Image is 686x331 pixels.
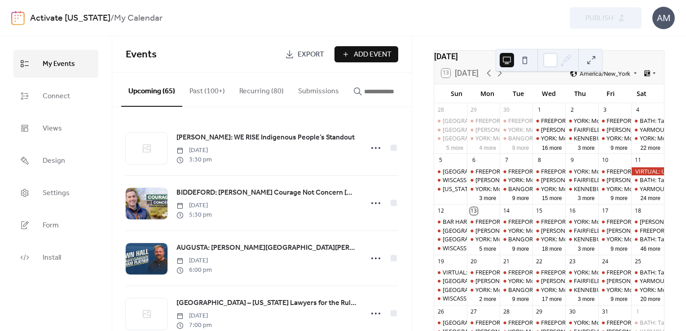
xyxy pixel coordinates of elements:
[532,134,565,142] div: YORK: Morning Resistance at Town Center
[13,82,98,110] a: Connect
[565,235,598,243] div: KENNEBUNK: Stand Out
[508,117,655,125] div: FREEPORT: VISIBILITY FREEPORT Stand for Democracy!
[126,45,157,65] span: Events
[607,294,631,303] button: 9 more
[470,257,478,265] div: 20
[541,218,642,226] div: FREEPORT: Visibility Brigade Standout
[443,134,598,142] div: [GEOGRAPHIC_DATA]: Support Palestine Weekly Standout
[43,186,70,200] span: Settings
[503,84,534,103] div: Tue
[467,235,500,243] div: YORK: Morning Resistance at Town Center
[607,244,631,253] button: 9 more
[43,154,65,168] span: Design
[470,207,478,215] div: 13
[475,244,500,253] button: 5 more
[176,243,357,253] span: AUGUSTA: [PERSON_NAME][GEOGRAPHIC_DATA][PERSON_NAME] at Cushnoc Brewing Co
[598,126,631,134] div: WELLS: NO I.C.E in Wells
[121,73,182,107] button: Upcoming (65)
[536,308,543,316] div: 29
[443,226,598,235] div: [GEOGRAPHIC_DATA]: Support Palestine Weekly Standout
[532,277,565,285] div: WELLS: NO I.C.E in Wells
[565,218,598,226] div: YORK: Morning Resistance at Town Center
[508,235,600,243] div: BANGOR: Weekly peaceful protest
[565,185,598,193] div: KENNEBUNK: Stand Out
[538,294,565,303] button: 17 more
[574,193,598,202] button: 3 more
[532,218,565,226] div: FREEPORT: Visibility Brigade Standout
[475,318,630,327] div: FREEPORT: AM and PM Rush Hour Brigade. Click for times!
[541,117,642,125] div: FREEPORT: Visibility Brigade Standout
[434,268,467,276] div: VIRTUAL: Immigration, Justice and Resistance Lab
[434,235,467,243] div: PORTLAND: Organize - Resistance Singers!
[601,308,609,316] div: 31
[574,126,644,134] div: FAIRFIELD: Stop The Coup
[541,286,677,294] div: YORK: Morning Resistance at [GEOGRAPHIC_DATA]
[509,294,533,303] button: 9 more
[565,318,598,327] div: YORK: Morning Resistance at Town Center
[475,126,598,134] div: [PERSON_NAME]: NO I.C.E in [PERSON_NAME]
[598,117,631,125] div: FREEPORT: AM and PM Rush Hour Brigade. Click for times!
[631,134,664,142] div: YORK: Morning Resistance at Town Center
[538,193,565,202] button: 15 more
[443,126,653,134] div: [GEOGRAPHIC_DATA]: Canvass with [US_STATE] Dems in [GEOGRAPHIC_DATA]
[634,106,642,113] div: 4
[475,294,500,303] button: 2 more
[601,157,609,164] div: 10
[541,176,664,184] div: [PERSON_NAME]: NO I.C.E in [PERSON_NAME]
[475,235,612,243] div: YORK: Morning Resistance at [GEOGRAPHIC_DATA]
[534,84,565,103] div: Wed
[467,286,500,294] div: YORK: Morning Resistance at Town Center
[532,117,565,125] div: FREEPORT: Visibility Brigade Standout
[574,286,639,294] div: KENNEBUNK: Stand Out
[437,207,444,215] div: 12
[13,211,98,239] a: Form
[568,257,576,265] div: 23
[434,51,664,62] div: [DATE]
[176,242,357,254] a: AUGUSTA: [PERSON_NAME][GEOGRAPHIC_DATA][PERSON_NAME] at Cushnoc Brewing Co
[443,244,620,252] div: WISCASSET: Community Stand Up - Being a Good Human Matters!
[434,286,467,294] div: WESTBROOK: LGBTQ+ ACOUSTIC JAM & POTLUCK
[631,277,664,285] div: YARMOUTH: Saturday Weekly Rally - Resist Hate - Support Democracy
[601,106,609,113] div: 3
[434,126,467,134] div: PORTLAND: Canvass with Maine Dems in Portland
[114,10,163,27] b: My Calendar
[470,157,478,164] div: 6
[500,126,532,134] div: YORK: Morning Resistance at Town Center
[536,157,543,164] div: 8
[634,257,642,265] div: 25
[508,268,655,276] div: FREEPORT: VISIBILITY FREEPORT Stand for Democracy!
[508,286,600,294] div: BANGOR: Weekly peaceful protest
[434,226,467,235] div: BELFAST: Support Palestine Weekly Standout
[298,49,324,60] span: Export
[541,167,642,175] div: FREEPORT: Visibility Brigade Standout
[631,235,664,243] div: BATH: Tabling at the Bath Farmers Market
[13,50,98,78] a: My Events
[13,147,98,174] a: Design
[598,176,631,184] div: WELLS: NO I.C.E in Wells
[500,117,532,125] div: FREEPORT: VISIBILITY FREEPORT Stand for Democracy!
[568,207,576,215] div: 16
[500,218,532,226] div: FREEPORT: VISIBILITY FREEPORT Stand for Democracy!
[500,185,532,193] div: BANGOR: Weekly peaceful protest
[637,143,664,152] button: 22 more
[43,89,70,104] span: Connect
[470,308,478,316] div: 27
[176,187,357,198] span: BIDDEFORD: [PERSON_NAME] Courage Not Concern [GEOGRAPHIC_DATA]
[598,318,631,327] div: FREEPORT: AM and PM Rush Hour Brigade. Click for times!
[564,84,595,103] div: Thu
[631,286,664,294] div: YORK: Morning Resistance at Town Center
[541,268,642,276] div: FREEPORT: Visibility Brigade Standout
[475,218,630,226] div: FREEPORT: AM and PM Rush Hour Brigade. Click for times!
[434,244,467,252] div: WISCASSET: Community Stand Up - Being a Good Human Matters!
[503,106,510,113] div: 30
[568,308,576,316] div: 30
[565,277,598,285] div: FAIRFIELD: Stop The Coup
[500,286,532,294] div: BANGOR: Weekly peaceful protest
[565,126,598,134] div: FAIRFIELD: Stop The Coup
[13,114,98,142] a: Views
[541,185,677,193] div: YORK: Morning Resistance at [GEOGRAPHIC_DATA]
[631,126,664,134] div: YARMOUTH: Saturday Weekly Rally - Resist Hate - Support Democracy
[443,167,598,175] div: [GEOGRAPHIC_DATA]: Support Palestine Weekly Standout
[541,126,664,134] div: [PERSON_NAME]: NO I.C.E in [PERSON_NAME]
[43,57,75,71] span: My Events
